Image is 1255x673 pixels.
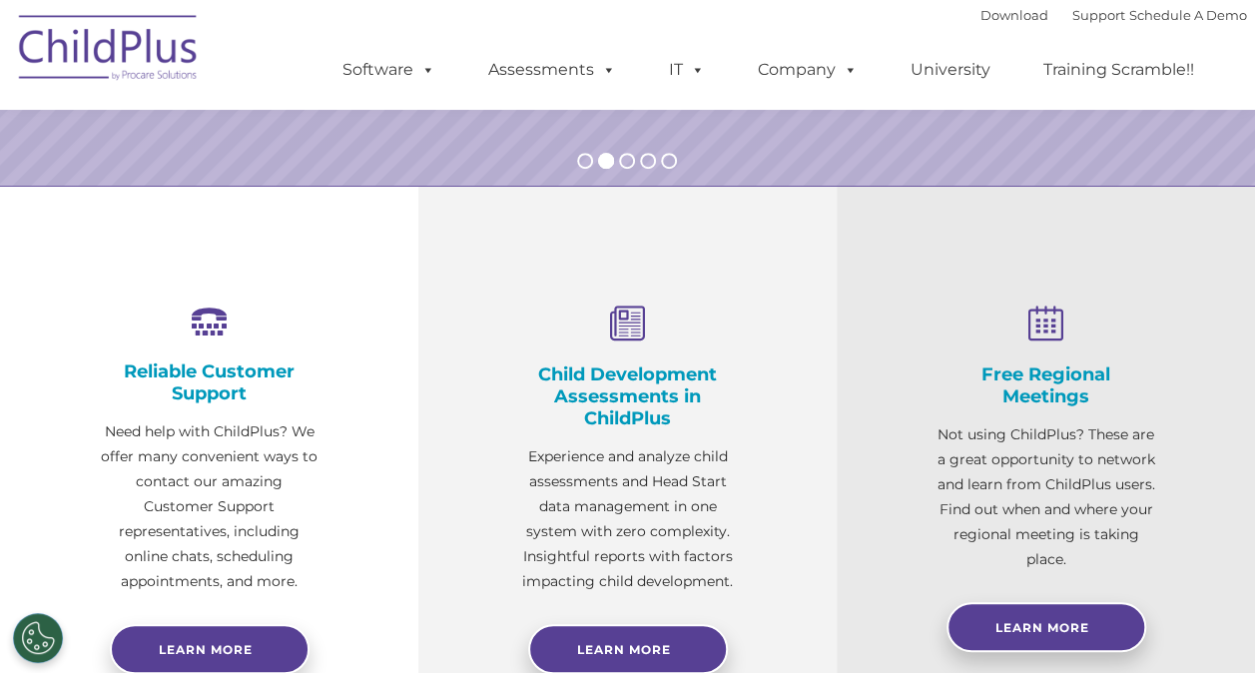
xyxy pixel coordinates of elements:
[738,50,878,90] a: Company
[980,7,1048,23] a: Download
[100,360,318,404] h4: Reliable Customer Support
[518,363,737,429] h4: Child Development Assessments in ChildPlus
[946,602,1146,652] a: Learn More
[1129,7,1247,23] a: Schedule A Demo
[980,7,1247,23] font: |
[322,50,455,90] a: Software
[468,50,636,90] a: Assessments
[518,444,737,594] p: Experience and analyze child assessments and Head Start data management in one system with zero c...
[9,1,209,101] img: ChildPlus by Procare Solutions
[937,422,1155,572] p: Not using ChildPlus? These are a great opportunity to network and learn from ChildPlus users. Fin...
[1072,7,1125,23] a: Support
[1023,50,1214,90] a: Training Scramble!!
[159,642,253,657] span: Learn more
[278,214,362,229] span: Phone number
[100,419,318,594] p: Need help with ChildPlus? We offer many convenient ways to contact our amazing Customer Support r...
[937,363,1155,407] h4: Free Regional Meetings
[995,620,1089,635] span: Learn More
[13,613,63,663] button: Cookies Settings
[649,50,725,90] a: IT
[278,132,338,147] span: Last name
[577,642,671,657] span: Learn More
[891,50,1010,90] a: University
